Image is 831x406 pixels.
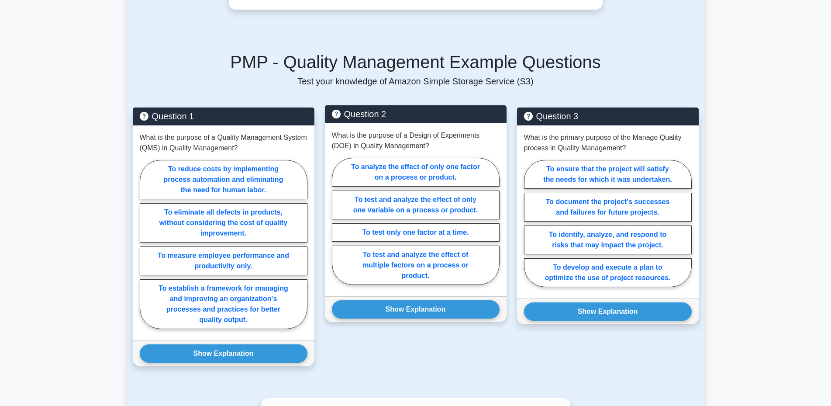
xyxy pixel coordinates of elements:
[524,226,692,254] label: To identify, analyze, and respond to risks that may impact the project.
[140,160,307,199] label: To reduce costs by implementing process automation and eliminating the need for human labor.
[140,344,307,363] button: Show Explanation
[524,132,692,153] p: What is the primary purpose of the Manage Quality process in Quality Management?
[524,193,692,222] label: To document the project's successes and failures for future projects.
[140,111,307,121] h5: Question 1
[133,52,699,73] h5: PMP - Quality Management Example Questions
[140,246,307,275] label: To measure employee performance and productivity only.
[524,258,692,287] label: To develop and execute a plan to optimize the use of project resources.
[332,109,500,119] h5: Question 2
[140,203,307,243] label: To eliminate all defects in products, without considering the cost of quality improvement.
[524,111,692,121] h5: Question 3
[524,160,692,189] label: To ensure that the project will satisfy the needs for which it was undertaken.
[524,302,692,321] button: Show Explanation
[140,132,307,153] p: What is the purpose of a Quality Management System (QMS) in Quality Management?
[332,246,500,285] label: To test and analyze the effect of multiple factors on a process or product.
[332,191,500,219] label: To test and analyze the effect of only one variable on a process or product.
[140,279,307,329] label: To establish a framework for managing and improving an organization's processes and practices for...
[332,158,500,187] label: To analyze the effect of only one factor on a process or product.
[332,300,500,319] button: Show Explanation
[332,223,500,242] label: To test only one factor at a time.
[332,130,500,151] p: What is the purpose of a Design of Experiments (DOE) in Quality Management?
[133,76,699,87] p: Test your knowledge of Amazon Simple Storage Service (S3)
